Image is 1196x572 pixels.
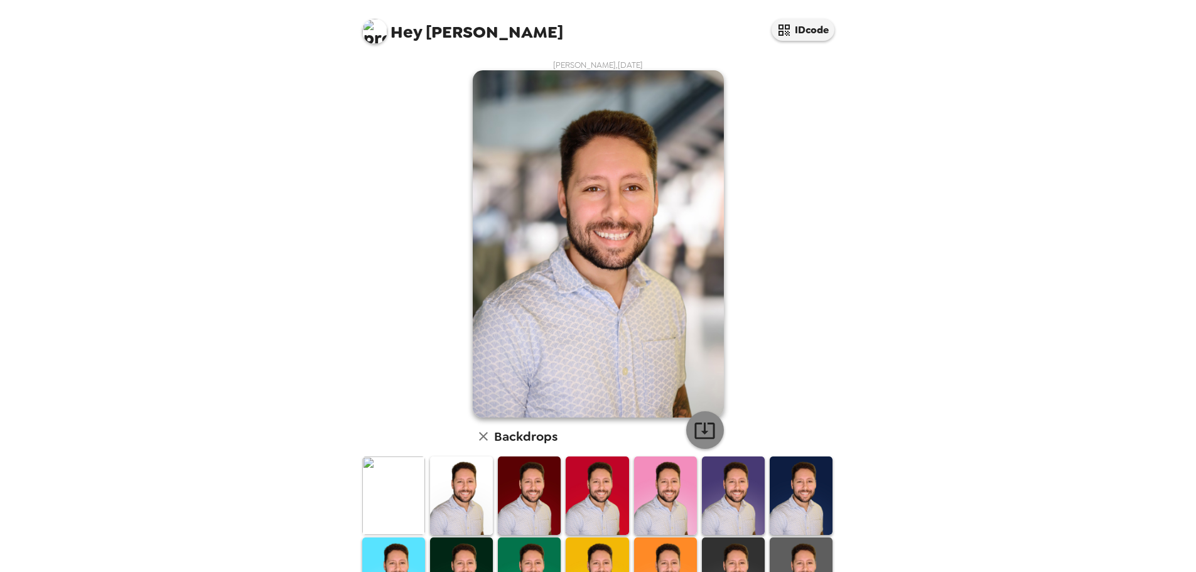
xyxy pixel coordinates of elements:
[362,13,563,41] span: [PERSON_NAME]
[473,70,724,418] img: user
[362,456,425,535] img: Original
[772,19,834,41] button: IDcode
[362,19,387,44] img: profile pic
[553,60,643,70] span: [PERSON_NAME] , [DATE]
[391,21,422,43] span: Hey
[494,426,558,446] h6: Backdrops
